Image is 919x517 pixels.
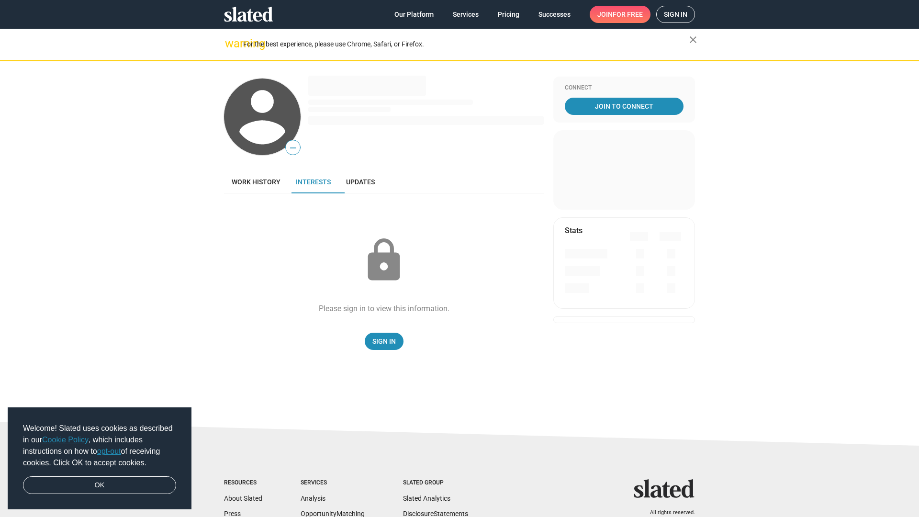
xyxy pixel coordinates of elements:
a: dismiss cookie message [23,476,176,495]
a: Services [445,6,486,23]
mat-card-title: Stats [565,225,583,236]
span: Services [453,6,479,23]
span: — [286,142,300,154]
a: Cookie Policy [42,436,89,444]
mat-icon: lock [360,236,408,284]
span: for free [613,6,643,23]
a: Join To Connect [565,98,684,115]
mat-icon: warning [225,38,236,49]
mat-icon: close [687,34,699,45]
span: Join To Connect [567,98,682,115]
span: Interests [296,178,331,186]
div: cookieconsent [8,407,191,510]
a: opt-out [97,447,121,455]
a: Slated Analytics [403,495,450,502]
a: Sign In [365,333,403,350]
div: Please sign in to view this information. [319,303,449,314]
span: Sign In [372,333,396,350]
span: Sign in [664,6,687,22]
span: Pricing [498,6,519,23]
div: Connect [565,84,684,92]
a: Successes [531,6,578,23]
a: Work history [224,170,288,193]
span: Join [597,6,643,23]
a: Joinfor free [590,6,650,23]
a: Our Platform [387,6,441,23]
span: Work history [232,178,280,186]
a: Pricing [490,6,527,23]
div: Services [301,479,365,487]
span: Successes [538,6,571,23]
a: About Slated [224,495,262,502]
span: Our Platform [394,6,434,23]
a: Analysis [301,495,325,502]
a: Updates [338,170,382,193]
div: Slated Group [403,479,468,487]
a: Sign in [656,6,695,23]
div: For the best experience, please use Chrome, Safari, or Firefox. [243,38,689,51]
a: Interests [288,170,338,193]
span: Updates [346,178,375,186]
div: Resources [224,479,262,487]
span: Welcome! Slated uses cookies as described in our , which includes instructions on how to of recei... [23,423,176,469]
